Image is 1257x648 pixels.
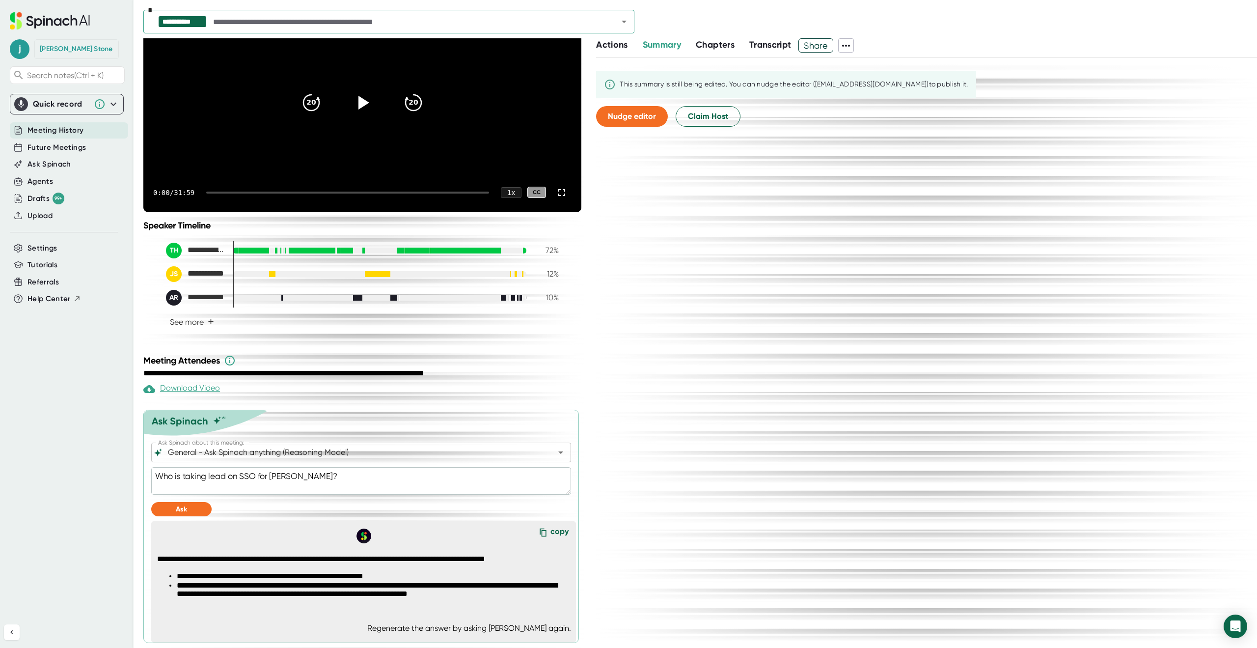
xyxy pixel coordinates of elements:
[176,505,187,513] span: Ask
[27,125,83,136] button: Meeting History
[27,293,81,305] button: Help Center
[643,38,681,52] button: Summary
[27,176,53,187] button: Agents
[27,259,57,271] button: Tutorials
[166,266,225,282] div: Jeremy Stone
[620,80,968,89] div: This summary is still being edited. You can nudge the editor ([EMAIL_ADDRESS][DOMAIN_NAME]) to pu...
[152,415,208,427] div: Ask Spinach
[27,159,71,170] button: Ask Spinach
[143,355,584,366] div: Meeting Attendees
[534,269,559,279] div: 12 %
[208,318,214,326] span: +
[151,502,212,516] button: Ask
[501,187,521,198] div: 1 x
[27,193,64,204] div: Drafts
[53,193,64,204] div: 99+
[696,38,735,52] button: Chapters
[550,527,569,540] div: copy
[527,187,546,198] div: CC
[27,277,59,288] button: Referrals
[596,38,628,52] button: Actions
[166,290,225,306] div: Andy Rayburn
[166,243,225,258] div: Taylor Hanson
[151,467,571,495] textarea: Who is taking lead on SSO for [PERSON_NAME]?
[596,106,668,127] button: Nudge editor
[166,290,182,306] div: AR
[27,293,71,305] span: Help Center
[688,111,728,122] span: Claim Host
[27,210,53,222] button: Upload
[166,266,182,282] div: JS
[27,193,64,204] button: Drafts 99+
[749,39,792,50] span: Transcript
[166,446,539,459] input: What can we do to help?
[166,243,182,258] div: TH
[798,38,833,53] button: Share
[554,446,568,459] button: Open
[696,39,735,50] span: Chapters
[27,71,122,80] span: Search notes (Ctrl + K)
[608,112,656,121] span: Nudge editor
[14,94,119,114] div: Quick record
[27,142,86,153] button: Future Meetings
[799,37,833,54] span: Share
[1224,615,1247,638] div: Open Intercom Messenger
[676,106,740,127] button: Claim Host
[4,624,20,640] button: Collapse sidebar
[596,39,628,50] span: Actions
[617,15,631,28] button: Open
[534,246,559,255] div: 72 %
[367,623,571,633] div: Regenerate the answer by asking [PERSON_NAME] again.
[749,38,792,52] button: Transcript
[643,39,681,50] span: Summary
[153,189,194,197] div: 0:00 / 31:59
[40,45,113,54] div: Jeremy Stone
[143,220,581,231] div: Speaker Timeline
[33,99,89,109] div: Quick record
[166,313,218,331] button: See more+
[534,293,559,302] div: 10 %
[27,243,57,254] button: Settings
[10,39,29,59] span: j
[143,383,220,395] div: Download Video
